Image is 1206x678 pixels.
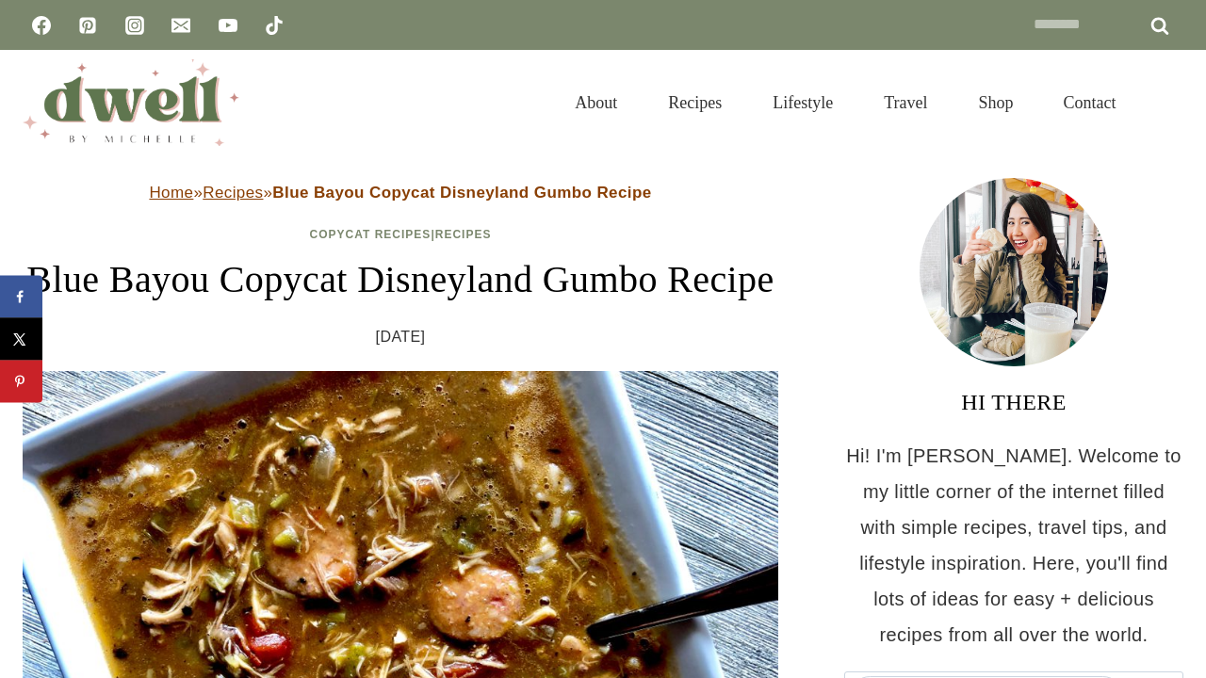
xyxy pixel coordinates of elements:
[23,59,239,146] img: DWELL by michelle
[747,70,858,136] a: Lifestyle
[858,70,953,136] a: Travel
[844,385,1183,419] h3: HI THERE
[203,184,263,202] a: Recipes
[953,70,1038,136] a: Shop
[844,438,1183,653] p: Hi! I'm [PERSON_NAME]. Welcome to my little corner of the internet filled with simple recipes, tr...
[1038,70,1142,136] a: Contact
[149,184,651,202] span: » »
[162,7,200,44] a: Email
[116,7,154,44] a: Instagram
[69,7,106,44] a: Pinterest
[376,323,426,351] time: [DATE]
[310,228,432,241] a: Copycat Recipes
[549,70,643,136] a: About
[209,7,247,44] a: YouTube
[255,7,293,44] a: TikTok
[549,70,1142,136] nav: Primary Navigation
[435,228,492,241] a: Recipes
[310,228,492,241] span: |
[149,184,193,202] a: Home
[23,251,778,308] h1: Blue Bayou Copycat Disneyland Gumbo Recipe
[1151,87,1183,119] button: View Search Form
[272,184,651,202] strong: Blue Bayou Copycat Disneyland Gumbo Recipe
[23,7,60,44] a: Facebook
[643,70,747,136] a: Recipes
